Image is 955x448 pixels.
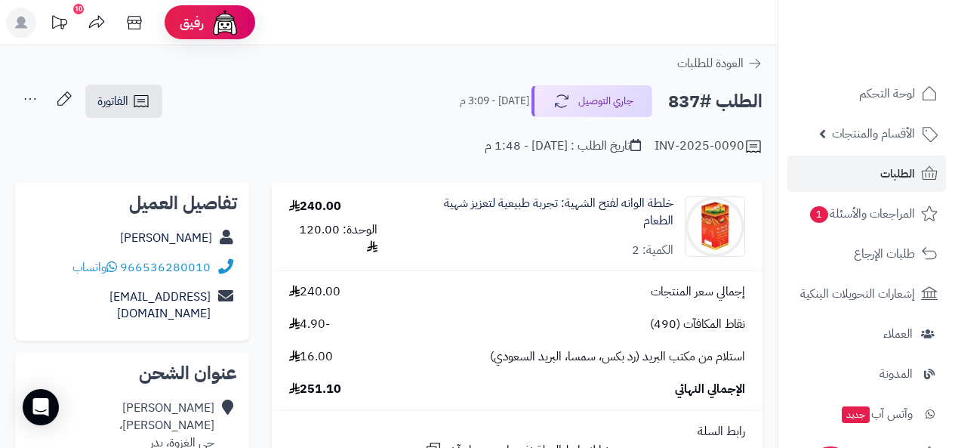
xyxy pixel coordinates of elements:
[23,389,59,425] div: Open Intercom Messenger
[787,76,946,112] a: لوحة التحكم
[842,406,870,423] span: جديد
[460,94,529,109] small: [DATE] - 3:09 م
[787,156,946,192] a: الطلبات
[289,221,377,256] div: الوحدة: 120.00
[677,54,762,73] a: العودة للطلبات
[787,316,946,352] a: العملاء
[787,196,946,232] a: المراجعات والأسئلة1
[289,283,340,301] span: 240.00
[97,92,128,110] span: الفاتورة
[883,323,913,344] span: العملاء
[289,381,341,398] span: 251.10
[677,54,744,73] span: العودة للطلبات
[485,137,641,155] div: تاريخ الطلب : [DATE] - 1:48 م
[675,381,745,398] span: الإجمالي النهائي
[800,283,915,304] span: إشعارات التحويلات البنكية
[289,316,330,333] span: -4.90
[655,137,762,156] div: INV-2025-0090
[531,85,652,117] button: جاري التوصيل
[809,203,915,224] span: المراجعات والأسئلة
[72,258,117,277] a: واتساب
[787,276,946,312] a: إشعارات التحويلات البنكية
[880,163,915,184] span: الطلبات
[85,85,162,118] a: الفاتورة
[880,363,913,385] span: المدونة
[651,283,745,301] span: إجمالي سعر المنتجات
[40,8,78,42] a: تحديثات المنصة
[27,194,237,212] h2: تفاصيل العميل
[289,198,341,215] div: 240.00
[278,423,756,440] div: رابط السلة
[809,205,829,224] span: 1
[490,348,745,366] span: استلام من مكتب البريد (رد بكس، سمسا، البريد السعودي)
[210,8,240,38] img: ai-face.png
[650,316,745,333] span: نقاط المكافآت (490)
[859,83,915,104] span: لوحة التحكم
[787,236,946,272] a: طلبات الإرجاع
[120,229,212,247] a: [PERSON_NAME]
[180,14,204,32] span: رفيق
[412,195,673,230] a: خلطة الوانه لفتح الشهية: تجربة طبيعية لتعزيز شهية الطعام
[840,403,913,425] span: وآتس آب
[787,356,946,392] a: المدونة
[109,288,211,323] a: [EMAIL_ADDRESS][DOMAIN_NAME]
[632,242,673,259] div: الكمية: 2
[685,196,744,257] img: 1693576549-IMG_3706-90x90.jpeg
[668,86,762,117] h2: الطلب #837
[27,364,237,382] h2: عنوان الشحن
[73,4,84,14] div: 10
[289,348,333,366] span: 16.00
[852,11,941,43] img: logo-2.png
[120,258,211,277] a: 966536280010
[787,396,946,432] a: وآتس آبجديد
[832,123,915,144] span: الأقسام والمنتجات
[854,243,915,264] span: طلبات الإرجاع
